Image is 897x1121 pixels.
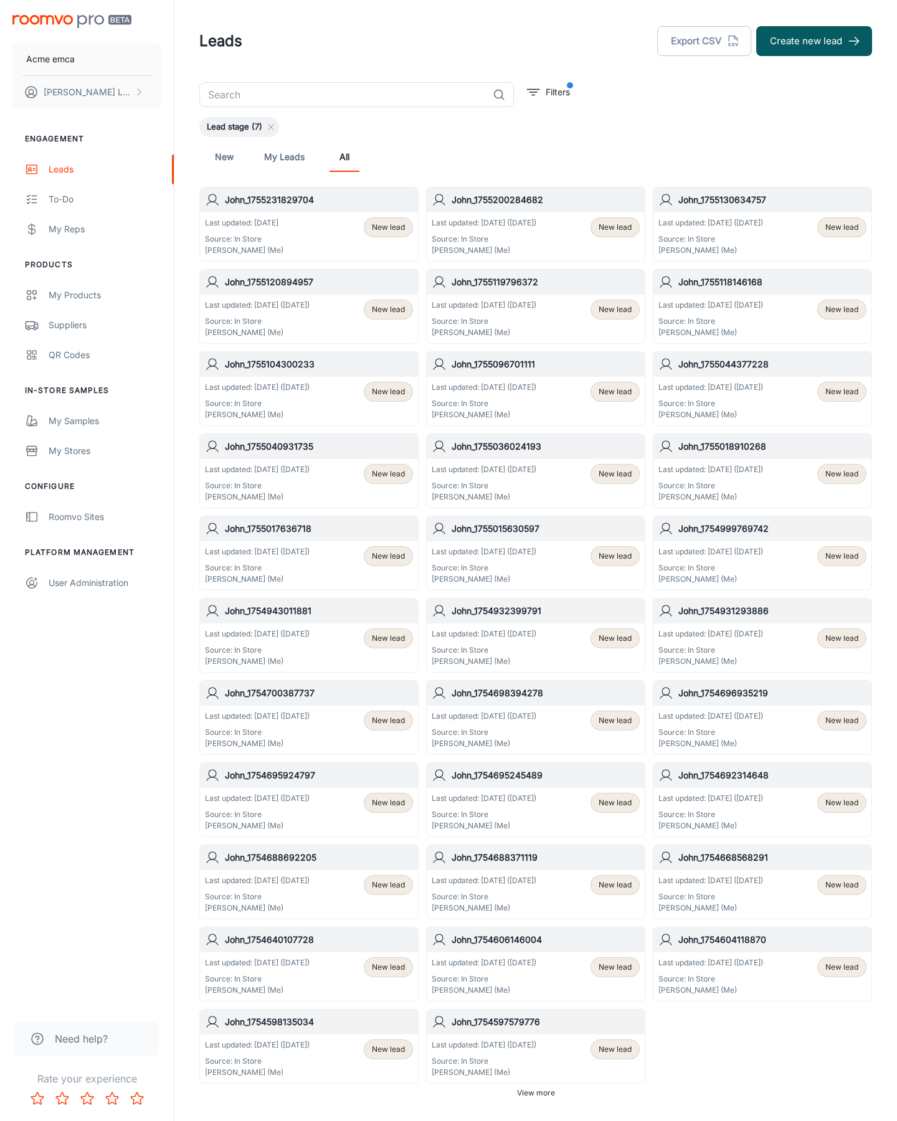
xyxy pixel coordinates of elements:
a: John_1755015630597Last updated: [DATE] ([DATE])Source: In Store[PERSON_NAME] (Me)New lead [426,516,645,590]
p: Last updated: [DATE] ([DATE]) [205,464,310,475]
a: John_1754688692205Last updated: [DATE] ([DATE])Source: In Store[PERSON_NAME] (Me)New lead [199,844,419,919]
p: Source: In Store [432,562,536,574]
p: Source: In Store [658,973,763,985]
p: [PERSON_NAME] (Me) [432,409,536,420]
input: Search [199,82,488,107]
p: Source: In Store [432,234,536,245]
p: Last updated: [DATE] ([DATE]) [432,300,536,311]
div: My Stores [49,444,161,458]
span: New lead [372,468,405,480]
p: Source: In Store [205,891,310,902]
span: New lead [372,962,405,973]
p: Last updated: [DATE] ([DATE]) [658,464,763,475]
a: John_1754932399791Last updated: [DATE] ([DATE])Source: In Store[PERSON_NAME] (Me)New lead [426,598,645,673]
h6: John_1754668568291 [678,851,866,864]
span: New lead [825,222,858,233]
h6: John_1755017636718 [225,522,413,536]
p: Source: In Store [658,316,763,327]
a: All [330,142,359,172]
p: Last updated: [DATE] ([DATE]) [205,957,310,968]
p: [PERSON_NAME] (Me) [205,491,310,503]
p: [PERSON_NAME] (Me) [205,738,310,749]
span: New lead [599,962,632,973]
span: Need help? [55,1031,108,1046]
p: Source: In Store [658,727,763,738]
p: Source: In Store [432,316,536,327]
p: [PERSON_NAME] (Me) [432,656,536,667]
p: Source: In Store [205,316,310,327]
p: [PERSON_NAME] (Me) [432,491,536,503]
p: Source: In Store [205,727,310,738]
a: John_1755104300233Last updated: [DATE] ([DATE])Source: In Store[PERSON_NAME] (Me)New lead [199,351,419,426]
p: [PERSON_NAME] (Me) [205,327,310,338]
p: Filters [546,85,570,99]
p: Last updated: [DATE] ([DATE]) [432,875,536,886]
span: New lead [599,222,632,233]
p: [PERSON_NAME] (Me) [205,656,310,667]
a: John_1755017636718Last updated: [DATE] ([DATE])Source: In Store[PERSON_NAME] (Me)New lead [199,516,419,590]
p: [PERSON_NAME] (Me) [432,1067,536,1078]
a: John_1755130634757Last updated: [DATE] ([DATE])Source: In Store[PERSON_NAME] (Me)New lead [653,187,872,262]
p: Last updated: [DATE] ([DATE]) [432,628,536,640]
p: Source: In Store [432,480,536,491]
h6: John_1754932399791 [452,604,640,618]
p: [PERSON_NAME] (Me) [432,902,536,914]
p: [PERSON_NAME] (Me) [205,985,310,996]
h6: John_1755036024193 [452,440,640,453]
button: filter [524,82,573,102]
p: Source: In Store [432,1056,536,1067]
h6: John_1755018910268 [678,440,866,453]
p: Last updated: [DATE] ([DATE]) [432,464,536,475]
a: John_1755119796372Last updated: [DATE] ([DATE])Source: In Store[PERSON_NAME] (Me)New lead [426,269,645,344]
button: [PERSON_NAME] Leaptools [12,76,161,108]
a: John_1754598135034Last updated: [DATE] ([DATE])Source: In Store[PERSON_NAME] (Me)New lead [199,1009,419,1084]
p: [PERSON_NAME] (Me) [205,409,310,420]
p: Last updated: [DATE] ([DATE]) [432,711,536,722]
span: New lead [599,386,632,397]
h6: John_1755044377228 [678,357,866,371]
span: New lead [372,551,405,562]
span: New lead [372,633,405,644]
span: New lead [825,633,858,644]
h6: John_1755015630597 [452,522,640,536]
p: Source: In Store [432,398,536,409]
p: Acme emca [26,52,75,66]
p: [PERSON_NAME] (Me) [205,902,310,914]
h1: Leads [199,30,242,52]
a: John_1755200284682Last updated: [DATE] ([DATE])Source: In Store[PERSON_NAME] (Me)New lead [426,187,645,262]
p: Source: In Store [658,398,763,409]
p: Last updated: [DATE] ([DATE]) [205,1039,310,1051]
p: [PERSON_NAME] (Me) [658,656,763,667]
p: [PERSON_NAME] (Me) [658,327,763,338]
p: Source: In Store [205,398,310,409]
img: Roomvo PRO Beta [12,15,131,28]
p: Source: In Store [205,809,310,820]
h6: John_1755120894957 [225,275,413,289]
a: John_1755036024193Last updated: [DATE] ([DATE])Source: In Store[PERSON_NAME] (Me)New lead [426,433,645,508]
h6: John_1754692314648 [678,769,866,782]
span: New lead [599,304,632,315]
span: View more [517,1087,555,1099]
p: Source: In Store [205,234,283,245]
a: John_1755040931735Last updated: [DATE] ([DATE])Source: In Store[PERSON_NAME] (Me)New lead [199,433,419,508]
a: John_1754696935219Last updated: [DATE] ([DATE])Source: In Store[PERSON_NAME] (Me)New lead [653,680,872,755]
p: Source: In Store [658,891,763,902]
p: [PERSON_NAME] Leaptools [44,85,131,99]
h6: John_1754943011881 [225,604,413,618]
p: Last updated: [DATE] [205,217,283,229]
a: John_1754668568291Last updated: [DATE] ([DATE])Source: In Store[PERSON_NAME] (Me)New lead [653,844,872,919]
p: [PERSON_NAME] (Me) [658,738,763,749]
p: Last updated: [DATE] ([DATE]) [658,628,763,640]
a: John_1754695924797Last updated: [DATE] ([DATE])Source: In Store[PERSON_NAME] (Me)New lead [199,762,419,837]
span: New lead [825,304,858,315]
p: Last updated: [DATE] ([DATE]) [658,711,763,722]
button: Export CSV [657,26,751,56]
p: Last updated: [DATE] ([DATE]) [205,793,310,804]
p: [PERSON_NAME] (Me) [658,902,763,914]
span: New lead [825,386,858,397]
span: New lead [599,633,632,644]
span: Lead stage (7) [199,121,270,133]
p: Rate your experience [10,1071,164,1086]
button: View more [512,1084,560,1102]
div: Leads [49,163,161,176]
